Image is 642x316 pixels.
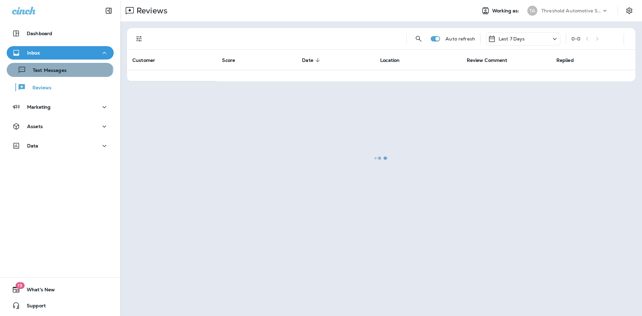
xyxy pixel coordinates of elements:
[7,63,114,77] button: Text Messages
[7,100,114,114] button: Marketing
[7,120,114,133] button: Assets
[27,104,50,110] p: Marketing
[7,46,114,60] button: Inbox
[20,303,46,311] span: Support
[7,27,114,40] button: Dashboard
[27,124,43,129] p: Assets
[20,287,55,295] span: What's New
[27,50,40,56] p: Inbox
[7,283,114,296] button: 19What's New
[27,143,38,148] p: Data
[7,139,114,152] button: Data
[27,31,52,36] p: Dashboard
[26,68,67,74] p: Text Messages
[7,299,114,312] button: Support
[15,282,24,289] span: 19
[99,4,118,17] button: Collapse Sidebar
[26,85,51,91] p: Reviews
[7,80,114,94] button: Reviews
